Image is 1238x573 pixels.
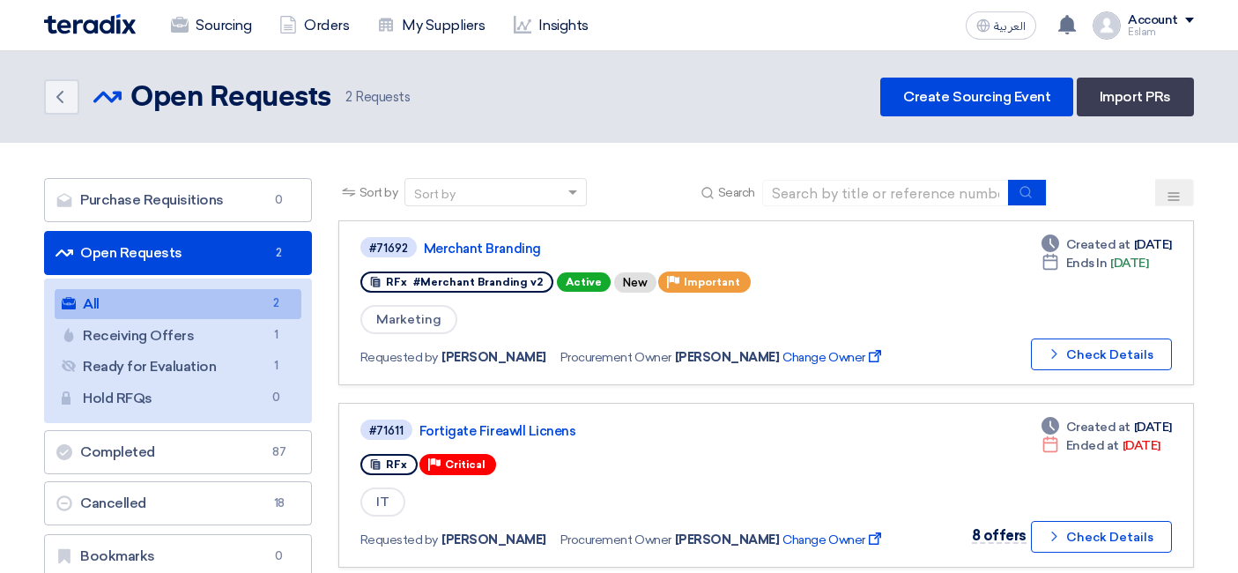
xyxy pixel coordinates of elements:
div: [DATE] [1042,436,1160,455]
span: Important [684,276,740,288]
a: Orders [265,6,363,45]
span: [PERSON_NAME] [675,348,780,367]
span: IT [360,487,405,517]
span: Requests [345,87,411,108]
div: [DATE] [1042,235,1172,254]
span: Created at [1066,418,1131,436]
a: Merchant Branding [424,241,864,257]
a: Fortigate Fireawll Licnens [419,423,860,439]
a: Cancelled18 [44,481,312,525]
h2: Open Requests [130,80,331,115]
span: Requested by [360,531,438,549]
a: My Suppliers [363,6,499,45]
span: 0 [269,191,290,209]
span: Critical [445,458,486,471]
div: #71692 [369,242,408,254]
span: [PERSON_NAME] [441,348,546,367]
span: [PERSON_NAME] [441,531,546,549]
div: Account [1128,13,1178,28]
a: Import PRs [1077,78,1194,116]
span: 2 [269,244,290,262]
img: profile_test.png [1093,11,1121,40]
span: 8 offers [972,527,1027,544]
input: Search by title or reference number [762,180,1009,206]
span: 2 [345,89,352,105]
a: Sourcing [157,6,265,45]
span: Search [718,183,755,202]
span: 87 [269,443,290,461]
div: Sort by [414,185,456,204]
button: Check Details [1031,521,1172,553]
a: Open Requests2 [44,231,312,275]
span: Active [557,272,611,292]
span: Ended at [1066,436,1119,455]
div: [DATE] [1042,254,1149,272]
a: Create Sourcing Event [880,78,1073,116]
a: Completed87 [44,430,312,474]
a: Ready for Evaluation [55,352,301,382]
span: #Merchant Branding v2 [413,276,543,288]
span: Procurement Owner [560,348,671,367]
span: RFx [386,276,407,288]
span: Change Owner [782,348,884,367]
span: Requested by [360,348,438,367]
span: Sort by [360,183,398,202]
span: Change Owner [782,531,884,549]
img: Teradix logo [44,14,136,34]
span: 1 [266,357,287,376]
span: Marketing [360,305,457,334]
span: Ends In [1066,254,1108,272]
div: #71611 [369,425,404,436]
span: 1 [266,326,287,345]
a: Purchase Requisitions0 [44,178,312,222]
span: العربية [994,20,1026,33]
div: Eslam [1128,27,1194,37]
a: Receiving Offers [55,321,301,351]
span: Procurement Owner [560,531,671,549]
span: RFx [386,458,407,471]
span: 0 [266,389,287,407]
span: 2 [266,294,287,313]
button: العربية [966,11,1036,40]
span: 18 [269,495,290,512]
a: All [55,289,301,319]
span: Created at [1066,235,1131,254]
span: [PERSON_NAME] [675,531,780,549]
div: New [614,272,656,293]
a: Hold RFQs [55,383,301,413]
div: [DATE] [1042,418,1172,436]
span: 0 [269,547,290,565]
button: Check Details [1031,339,1172,370]
a: Insights [500,6,603,45]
